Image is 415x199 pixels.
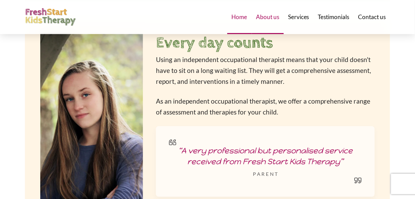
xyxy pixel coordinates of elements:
p: Using an independent occupational therapist means that your child doesn't have to sit on a long w... [156,55,375,88]
span: Testimonials [318,14,349,20]
span: About us [256,14,279,20]
span: Contact us [358,14,386,20]
img: FreshStart Kids Therapy logo [25,8,76,26]
p: “A very professional but personalised service received from Fresh Start Kids Therapy” [169,146,362,168]
span: parent [253,171,279,178]
span: Services [288,14,309,20]
span: Home [232,14,247,20]
h2: Every day counts [156,33,375,55]
p: As an independent occupational therapist, we offer a comprehensive range of assessment and therap... [156,96,375,118]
